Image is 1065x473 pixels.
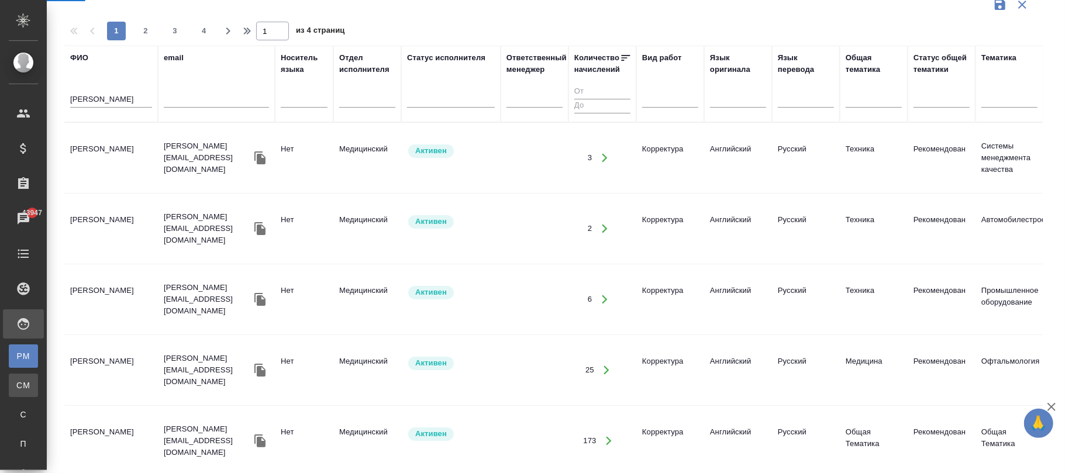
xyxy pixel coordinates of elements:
td: Медицинский [333,350,401,391]
button: Скопировать [251,291,269,308]
span: из 4 страниц [296,23,345,40]
td: Английский [704,420,772,461]
td: [PERSON_NAME] [64,350,158,391]
td: Нет [275,420,333,461]
button: 4 [195,22,213,40]
button: Открыть работы [592,217,616,241]
span: С [15,409,32,420]
div: 6 [588,294,592,305]
div: Рядовой исполнитель: назначай с учетом рейтинга [407,214,495,230]
td: Нет [275,137,333,178]
td: [PERSON_NAME] [64,279,158,320]
td: Общая Тематика [840,420,908,461]
div: Ответственный менеджер [506,52,567,75]
td: [PERSON_NAME] [64,137,158,178]
td: Офтальмология [976,350,1043,391]
td: Русский [772,350,840,391]
div: 173 [583,435,596,447]
td: Системы менеджмента качества [976,134,1043,181]
div: Рядовой исполнитель: назначай с учетом рейтинга [407,426,495,442]
span: 43947 [15,207,49,219]
p: [PERSON_NAME][EMAIL_ADDRESS][DOMAIN_NAME] [164,140,251,175]
p: [PERSON_NAME][EMAIL_ADDRESS][DOMAIN_NAME] [164,423,251,458]
td: Медицинский [333,420,401,461]
button: Открыть работы [592,288,616,312]
div: email [164,52,184,64]
button: 🙏 [1024,409,1053,438]
a: С [9,403,38,426]
td: Промышленное оборудование [976,279,1043,320]
div: Язык перевода [778,52,834,75]
td: Английский [704,350,772,391]
td: Медицинский [333,279,401,320]
td: Русский [772,137,840,178]
span: 3 [166,25,184,37]
div: Рядовой исполнитель: назначай с учетом рейтинга [407,355,495,371]
td: [PERSON_NAME] [64,420,158,461]
td: Английский [704,137,772,178]
span: PM [15,350,32,362]
td: Корректура [636,137,704,178]
input: От [574,85,630,99]
td: Английский [704,208,772,249]
div: Вид работ [642,52,682,64]
td: Рекомендован [908,420,976,461]
td: Медицина [840,350,908,391]
button: Открыть работы [595,358,619,382]
td: Нет [275,279,333,320]
p: Активен [415,357,447,369]
td: Корректура [636,350,704,391]
a: П [9,432,38,455]
td: Корректура [636,420,704,461]
span: CM [15,379,32,391]
button: 3 [166,22,184,40]
p: Активен [415,286,447,298]
td: Автомобилестроение [976,208,1043,249]
div: Рядовой исполнитель: назначай с учетом рейтинга [407,143,495,159]
div: 25 [585,364,594,376]
td: Медицинский [333,137,401,178]
div: 3 [588,152,592,164]
div: Язык оригинала [710,52,766,75]
td: Рекомендован [908,279,976,320]
td: Техника [840,137,908,178]
div: Количество начислений [574,52,620,75]
div: Носитель языка [281,52,328,75]
span: 4 [195,25,213,37]
button: Открыть работы [597,429,621,453]
input: До [574,99,630,113]
td: [PERSON_NAME] [64,208,158,249]
div: Статус общей тематики [914,52,970,75]
td: Нет [275,208,333,249]
button: 2 [136,22,155,40]
td: Русский [772,279,840,320]
td: Медицинский [333,208,401,249]
td: Общая Тематика [976,420,1043,461]
p: [PERSON_NAME][EMAIL_ADDRESS][DOMAIN_NAME] [164,353,251,388]
a: PM [9,344,38,368]
p: Активен [415,216,447,227]
div: Тематика [981,52,1016,64]
td: Техника [840,279,908,320]
td: Техника [840,208,908,249]
span: П [15,438,32,450]
div: Статус исполнителя [407,52,485,64]
button: Скопировать [251,361,269,379]
a: CM [9,374,38,397]
div: Рядовой исполнитель: назначай с учетом рейтинга [407,285,495,301]
div: Общая тематика [846,52,902,75]
td: Корректура [636,208,704,249]
td: Рекомендован [908,137,976,178]
div: ФИО [70,52,88,64]
td: Рекомендован [908,208,976,249]
button: Скопировать [251,220,269,237]
td: Русский [772,420,840,461]
td: Нет [275,350,333,391]
td: Русский [772,208,840,249]
td: Рекомендован [908,350,976,391]
span: 🙏 [1029,411,1049,436]
p: [PERSON_NAME][EMAIL_ADDRESS][DOMAIN_NAME] [164,282,251,317]
td: Корректура [636,279,704,320]
div: Отдел исполнителя [339,52,395,75]
p: [PERSON_NAME][EMAIL_ADDRESS][DOMAIN_NAME] [164,211,251,246]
